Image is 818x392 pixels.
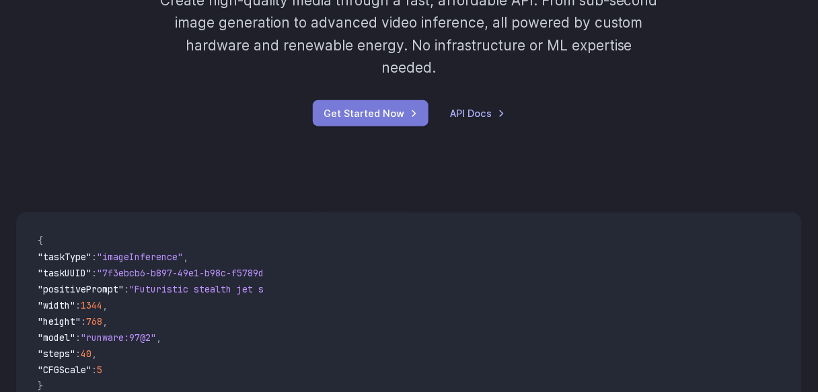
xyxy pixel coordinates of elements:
span: , [183,251,188,263]
span: : [75,331,81,344]
span: "taskType" [38,251,91,263]
span: : [91,251,97,263]
span: { [38,235,43,247]
span: 40 [81,348,91,360]
span: 5 [97,364,102,376]
span: "height" [38,315,81,327]
span: "Futuristic stealth jet streaking through a neon-lit cityscape with glowing purple exhaust" [129,283,619,295]
span: : [81,315,86,327]
span: "imageInference" [97,251,183,263]
span: "positivePrompt" [38,283,124,295]
span: : [91,267,97,279]
span: "7f3ebcb6-b897-49e1-b98c-f5789d2d40d7" [97,267,301,279]
a: Get Started Now [313,100,429,126]
span: , [156,331,161,344]
span: : [91,364,97,376]
span: "taskUUID" [38,267,91,279]
span: : [124,283,129,295]
span: "steps" [38,348,75,360]
span: : [75,348,81,360]
span: "model" [38,331,75,344]
span: , [102,315,108,327]
span: : [75,299,81,311]
span: 1344 [81,299,102,311]
span: "width" [38,299,75,311]
span: "CFGScale" [38,364,91,376]
span: 768 [86,315,102,327]
span: , [102,299,108,311]
a: API Docs [450,106,505,121]
span: , [91,348,97,360]
span: "runware:97@2" [81,331,156,344]
span: } [38,380,43,392]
